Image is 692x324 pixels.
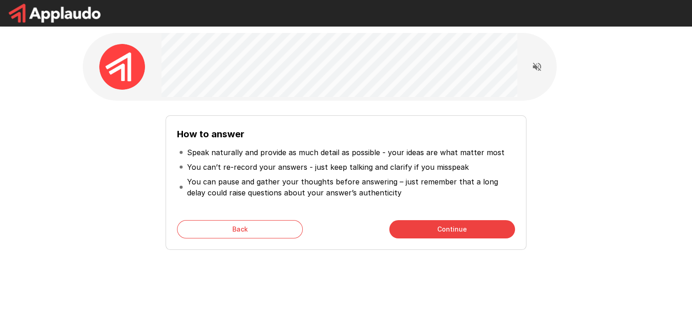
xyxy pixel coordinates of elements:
[99,44,145,90] img: applaudo_avatar.png
[187,147,504,158] p: Speak naturally and provide as much detail as possible - your ideas are what matter most
[187,176,513,198] p: You can pause and gather your thoughts before answering – just remember that a long delay could r...
[187,162,469,173] p: You can’t re-record your answers - just keep talking and clarify if you misspeak
[177,129,244,140] b: How to answer
[389,220,515,238] button: Continue
[528,58,546,76] button: Read questions aloud
[177,220,303,238] button: Back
